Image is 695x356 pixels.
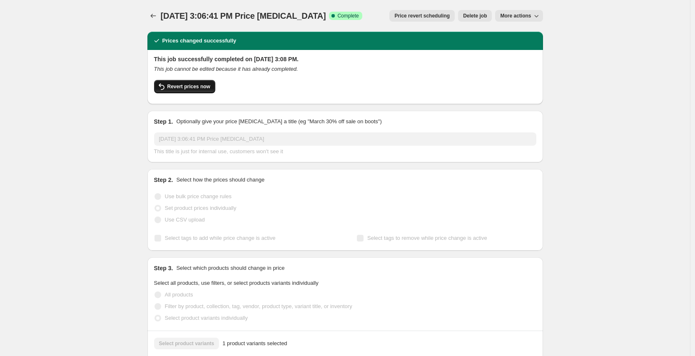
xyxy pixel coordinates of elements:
span: [DATE] 3:06:41 PM Price [MEDICAL_DATA] [161,11,326,20]
i: This job cannot be edited because it has already completed. [154,66,298,72]
span: Select tags to add while price change is active [165,235,276,241]
span: More actions [500,12,531,19]
span: This title is just for internal use, customers won't see it [154,148,283,154]
p: Optionally give your price [MEDICAL_DATA] a title (eg "March 30% off sale on boots") [176,117,381,126]
button: Delete job [458,10,492,22]
input: 30% off holiday sale [154,132,536,146]
h2: Step 2. [154,176,173,184]
h2: Prices changed successfully [162,37,237,45]
span: Set product prices individually [165,205,237,211]
span: Price revert scheduling [394,12,450,19]
span: Select all products, use filters, or select products variants individually [154,280,319,286]
span: All products [165,291,193,298]
p: Select how the prices should change [176,176,264,184]
h2: This job successfully completed on [DATE] 3:08 PM. [154,55,536,63]
button: Revert prices now [154,80,215,93]
span: Delete job [463,12,487,19]
span: Use bulk price change rules [165,193,232,199]
span: Revert prices now [167,83,210,90]
span: Select product variants individually [165,315,248,321]
button: More actions [495,10,543,22]
h2: Step 1. [154,117,173,126]
span: Filter by product, collection, tag, vendor, product type, variant title, or inventory [165,303,352,309]
button: Price revert scheduling [389,10,455,22]
span: Complete [337,12,359,19]
h2: Step 3. [154,264,173,272]
button: Price change jobs [147,10,159,22]
p: Select which products should change in price [176,264,284,272]
span: Use CSV upload [165,217,205,223]
span: Select tags to remove while price change is active [367,235,487,241]
span: 1 product variants selected [222,339,287,348]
